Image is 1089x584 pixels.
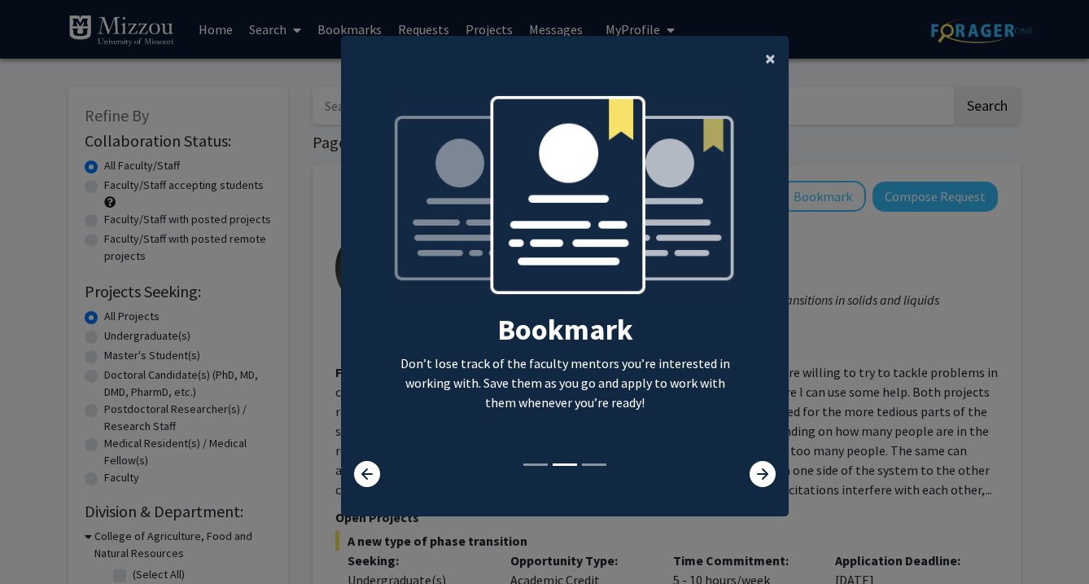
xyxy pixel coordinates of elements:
[765,46,776,71] span: ×
[391,94,739,312] img: bookmark
[752,36,789,81] button: Close
[391,312,739,347] h2: Bookmark
[391,353,739,412] p: Don’t lose track of the faculty mentors you’re interested in working with. Save them as you go an...
[12,511,69,572] iframe: Chat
